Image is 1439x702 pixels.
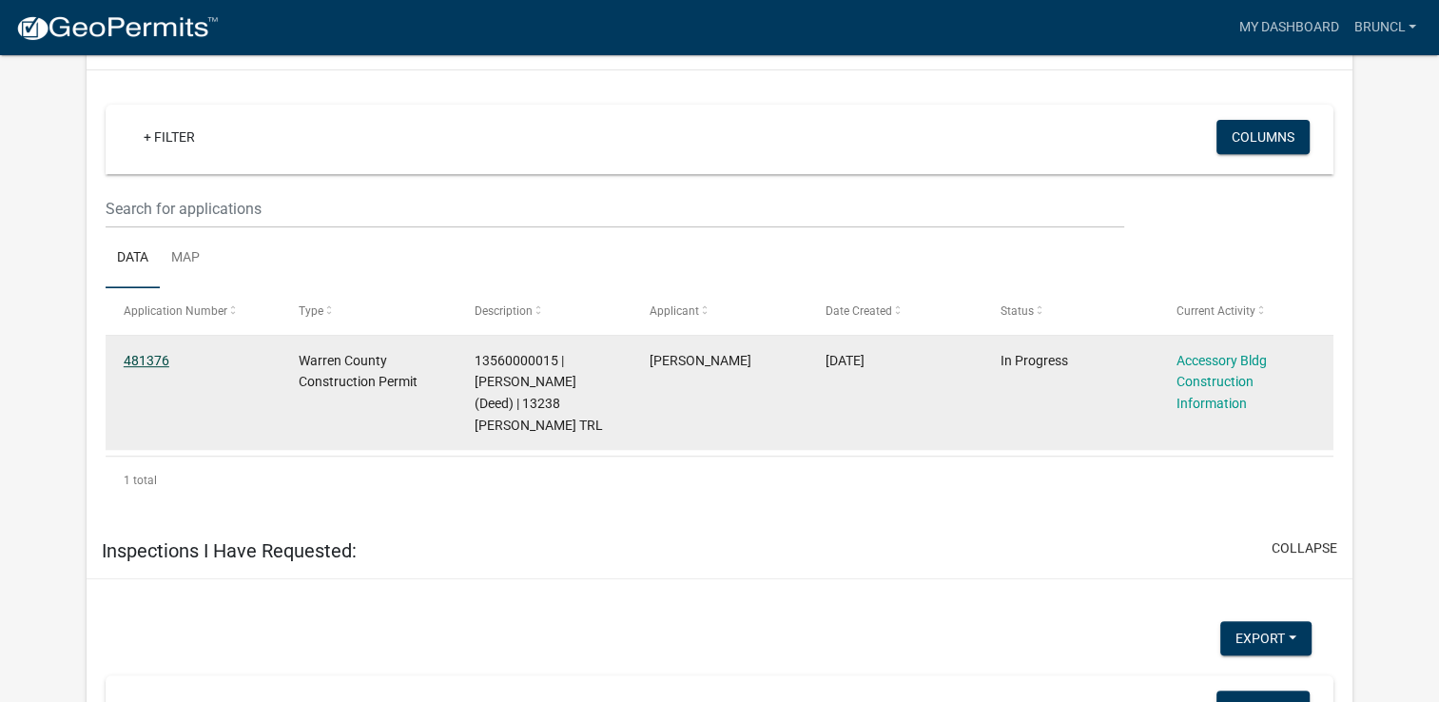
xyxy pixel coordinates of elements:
datatable-header-cell: Description [457,288,632,334]
datatable-header-cell: Current Activity [1157,288,1332,334]
span: Application Number [124,304,227,318]
a: + Filter [128,120,210,154]
a: 481376 [124,353,169,368]
span: 09/19/2025 [826,353,865,368]
a: Accessory Bldg Construction Information [1176,353,1266,412]
span: In Progress [1001,353,1068,368]
span: Type [299,304,323,318]
datatable-header-cell: Type [281,288,456,334]
a: Data [106,228,160,289]
div: 1 total [106,457,1334,504]
span: Cynthia Brun [650,353,751,368]
span: Current Activity [1176,304,1254,318]
button: collapse [1272,538,1337,558]
datatable-header-cell: Date Created [807,288,982,334]
datatable-header-cell: Applicant [632,288,807,334]
a: BrunCL [1346,10,1424,46]
h5: Inspections I Have Requested: [102,539,357,562]
span: Warren County Construction Permit [299,353,418,390]
span: Status [1001,304,1034,318]
a: Map [160,228,211,289]
a: My Dashboard [1231,10,1346,46]
datatable-header-cell: Application Number [106,288,281,334]
span: Description [475,304,533,318]
div: collapse [87,70,1353,523]
span: Date Created [826,304,892,318]
input: Search for applications [106,189,1124,228]
span: 13560000015 | BRUN, CYNTHIA L (Deed) | 13238 GARST TRL [475,353,603,433]
datatable-header-cell: Status [982,288,1157,334]
button: Columns [1216,120,1310,154]
span: Applicant [650,304,699,318]
button: Export [1220,621,1312,655]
